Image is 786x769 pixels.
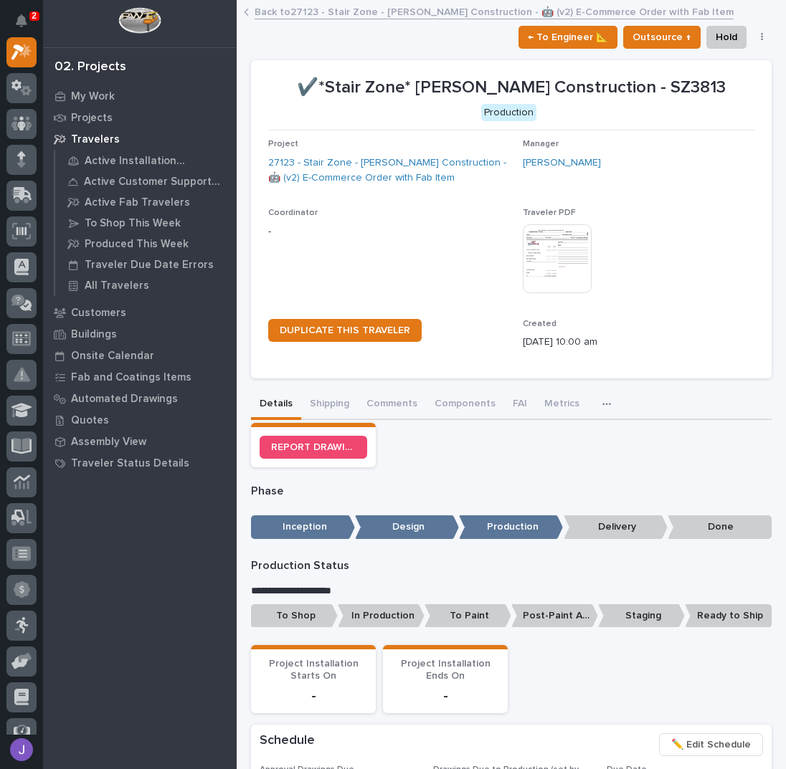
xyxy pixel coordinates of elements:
[564,515,668,539] p: Delivery
[84,176,226,188] p: Active Customer Support Travelers
[425,604,511,628] p: To Paint
[519,26,617,49] button: ← To Engineer 📐
[85,259,214,272] p: Traveler Due Date Errors
[280,325,410,335] span: DUPLICATE THIS TRAVELER
[55,59,126,75] div: 02. Projects
[43,107,237,128] a: Projects
[251,515,355,539] p: Inception
[523,335,766,350] p: [DATE] 10:00 am
[43,323,237,345] a: Buildings
[260,687,367,704] p: -
[269,659,359,681] span: Project Installation Starts On
[511,604,598,628] p: Post-Paint Assembly
[338,604,425,628] p: In Production
[523,320,557,328] span: Created
[536,390,588,420] button: Metrics
[71,112,113,125] p: Projects
[260,733,315,749] h2: Schedule
[43,302,237,323] a: Customers
[301,390,358,420] button: Shipping
[43,431,237,452] a: Assembly View
[43,409,237,431] a: Quotes
[32,11,37,21] p: 2
[523,156,601,171] a: [PERSON_NAME]
[523,140,559,148] span: Manager
[716,29,737,46] span: Hold
[358,390,426,420] button: Comments
[268,77,754,98] p: ✔️*Stair Zone* [PERSON_NAME] Construction - SZ3813
[43,366,237,388] a: Fab and Coatings Items
[251,604,338,628] p: To Shop
[85,155,226,168] p: Active Installation Travelers
[268,209,318,217] span: Coordinator
[18,14,37,37] div: Notifications2
[268,319,422,342] a: DUPLICATE THIS TRAVELER
[55,213,237,233] a: To Shop This Week
[623,26,701,49] button: Outsource ↑
[685,604,772,628] p: Ready to Ship
[392,687,499,704] p: -
[43,345,237,366] a: Onsite Calendar
[85,280,149,292] p: All Travelers
[43,388,237,409] a: Automated Drawings
[401,659,491,681] span: Project Installation Ends On
[251,390,301,420] button: Details
[71,90,115,103] p: My Work
[71,414,109,427] p: Quotes
[55,151,237,171] a: Active Installation Travelers
[6,6,37,36] button: Notifications
[271,442,356,452] span: REPORT DRAWING/DESIGN ISSUE
[251,484,772,498] p: Phase
[598,604,685,628] p: Staging
[55,171,237,191] a: Active Customer Support Travelers
[528,29,608,46] span: ← To Engineer 📐
[633,29,691,46] span: Outsource ↑
[523,209,576,217] span: Traveler PDF
[355,515,459,539] p: Design
[255,3,734,19] a: Back to27123 - Stair Zone - [PERSON_NAME] Construction - 🤖 (v2) E-Commerce Order with Fab Item
[71,350,154,363] p: Onsite Calendar
[55,234,237,254] a: Produced This Week
[671,736,751,753] span: ✏️ Edit Schedule
[85,238,189,251] p: Produced This Week
[260,436,367,459] a: REPORT DRAWING/DESIGN ISSUE
[268,140,298,148] span: Project
[43,128,237,150] a: Travelers
[55,254,237,274] a: Traveler Due Date Errors
[668,515,772,539] p: Done
[55,192,237,212] a: Active Fab Travelers
[71,307,126,320] p: Customers
[71,457,189,470] p: Traveler Status Details
[504,390,536,420] button: FAI
[71,133,120,146] p: Travelers
[6,735,37,765] button: users-avatar
[85,217,181,230] p: To Shop This Week
[43,85,237,107] a: My Work
[71,371,191,384] p: Fab and Coatings Items
[268,224,511,239] p: -
[251,559,772,573] p: Production Status
[459,515,563,539] p: Production
[118,7,161,34] img: Workspace Logo
[85,196,190,209] p: Active Fab Travelers
[481,104,536,122] div: Production
[426,390,504,420] button: Components
[71,436,146,449] p: Assembly View
[55,275,237,295] a: All Travelers
[71,328,117,341] p: Buildings
[71,393,178,406] p: Automated Drawings
[659,733,763,756] button: ✏️ Edit Schedule
[268,156,511,186] a: 27123 - Stair Zone - [PERSON_NAME] Construction - 🤖 (v2) E-Commerce Order with Fab Item
[43,452,237,474] a: Traveler Status Details
[706,26,747,49] button: Hold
